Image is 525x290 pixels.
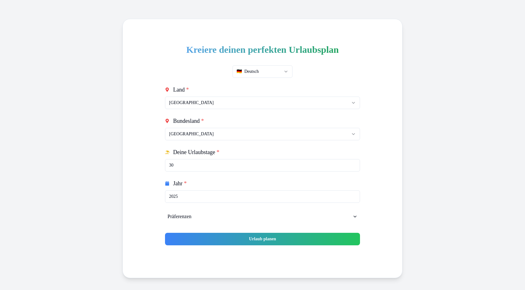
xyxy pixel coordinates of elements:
[173,117,208,125] span: Bundesland
[173,179,189,188] span: Jahr
[173,85,190,94] span: Land
[173,148,227,157] span: Deine Urlaubstage
[167,213,197,220] span: Präferenzen
[165,44,360,55] h1: Kreiere deinen perfekten Urlaubsplan
[165,233,360,245] button: Urlaub planen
